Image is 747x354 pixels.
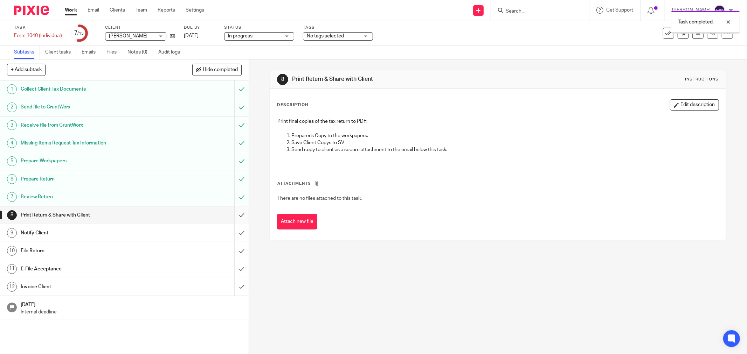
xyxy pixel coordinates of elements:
span: [PERSON_NAME] [109,34,147,38]
a: Settings [186,7,204,14]
label: Tags [303,25,373,30]
a: Audit logs [158,45,185,59]
div: 7 [75,29,84,37]
h1: Prepare Return [21,174,159,184]
h1: Notify Client [21,228,159,238]
h1: File Return [21,246,159,256]
button: Hide completed [192,64,242,76]
h1: Missing Items Request Tax Information [21,138,159,148]
div: Form 1040 (Individual) [14,32,62,39]
div: 1 [7,84,17,94]
a: Clients [110,7,125,14]
span: Attachments [277,182,311,185]
img: Pixie [14,6,49,15]
a: Reports [158,7,175,14]
h1: [DATE] [21,299,242,308]
p: Preparer's Copy to the workpapers. [291,132,719,139]
div: 3 [7,120,17,130]
div: 4 [7,138,17,148]
p: Print final copies of the tax return to PDF: [277,118,719,125]
label: Client [105,25,175,30]
div: 8 [7,210,17,220]
img: svg%3E [714,5,725,16]
label: Due by [184,25,215,30]
div: 2 [7,102,17,112]
h1: Invoice Client [21,282,159,292]
button: Attach new file [277,214,317,229]
label: Status [224,25,294,30]
a: Notes (0) [127,45,153,59]
h1: E-File Acceptance [21,264,159,274]
p: Save Client Copys to SV [291,139,719,146]
div: 9 [7,228,17,238]
div: 6 [7,174,17,184]
div: 12 [7,282,17,292]
span: There are no files attached to this task. [277,196,362,201]
h1: Prepare Workpapers [21,156,159,166]
div: 8 [277,74,288,85]
a: Email [88,7,99,14]
a: Emails [82,45,101,59]
p: Task completed. [678,19,714,26]
div: 5 [7,156,17,166]
a: Work [65,7,77,14]
small: /13 [78,31,84,35]
h1: Collect Client Tax Documents [21,84,159,94]
p: Internal deadline [21,309,242,316]
a: Files [106,45,122,59]
div: 7 [7,192,17,202]
h1: Print Return & Share with Client [21,210,159,220]
h1: Print Return & Share with Client [292,76,513,83]
label: Task [14,25,62,30]
h1: Receive file from GruntWorx [21,120,159,130]
a: Client tasks [45,45,76,59]
button: + Add subtask [7,64,46,76]
div: 10 [7,246,17,256]
span: In progress [228,34,253,38]
p: Description [277,102,308,108]
h1: Review Return [21,192,159,202]
div: Instructions [685,77,719,82]
div: 11 [7,264,17,274]
span: No tags selected [307,34,344,38]
h1: Send file to GruntWorx [21,102,159,112]
a: Subtasks [14,45,40,59]
span: Hide completed [203,67,238,73]
span: [DATE] [184,33,199,38]
a: Team [136,7,147,14]
button: Edit description [670,99,719,111]
p: Send copy to client as a secure attachment to the email below this task. [291,146,719,153]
